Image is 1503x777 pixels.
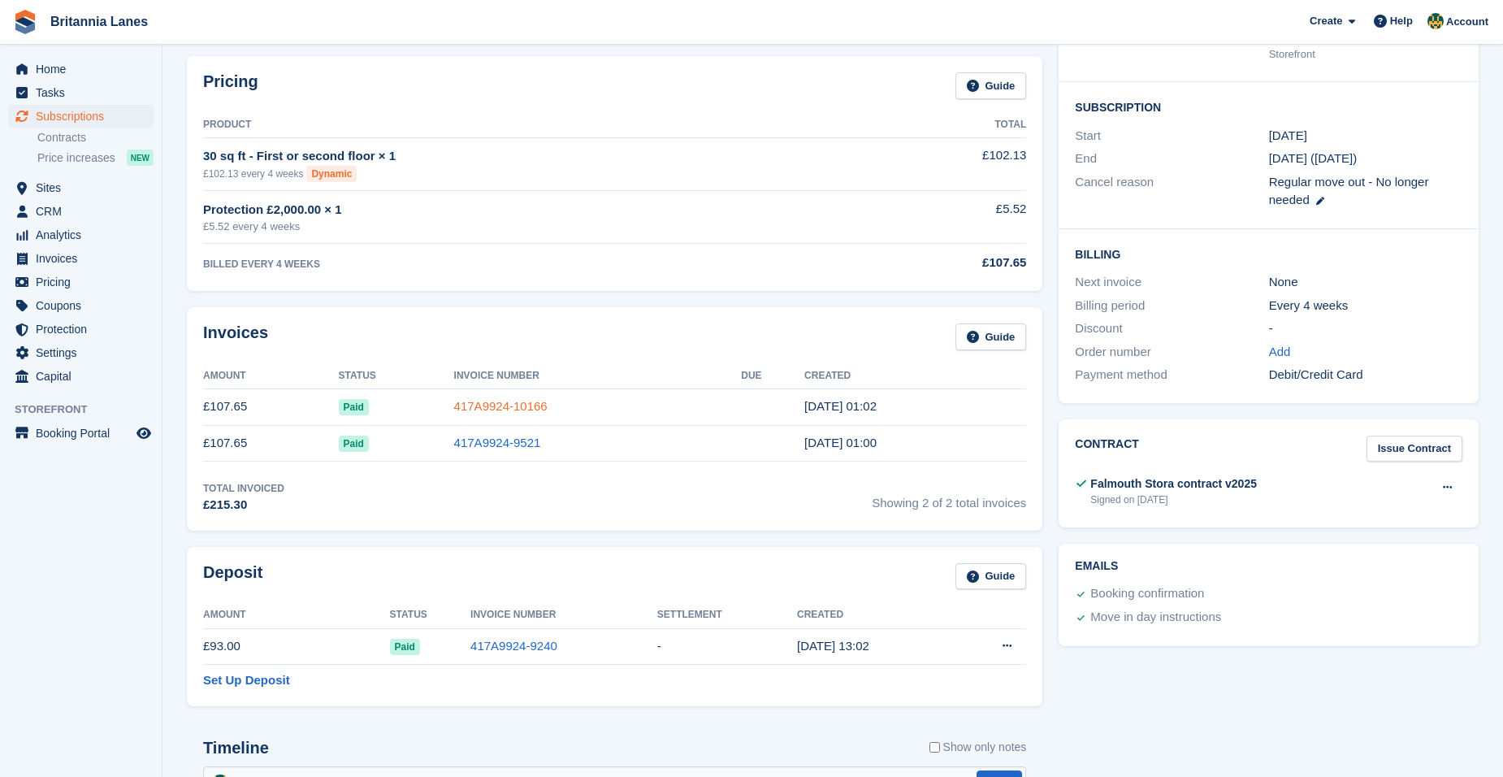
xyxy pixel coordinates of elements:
[1269,343,1291,362] a: Add
[657,602,797,628] th: Settlement
[1075,150,1268,168] div: End
[203,72,258,99] h2: Pricing
[203,257,873,271] div: BILLED EVERY 4 WEEKS
[37,150,115,166] span: Price increases
[8,422,154,445] a: menu
[36,294,133,317] span: Coupons
[36,271,133,293] span: Pricing
[339,436,369,452] span: Paid
[203,112,873,138] th: Product
[1367,436,1462,462] a: Issue Contract
[36,247,133,270] span: Invoices
[470,602,657,628] th: Invoice Number
[8,294,154,317] a: menu
[454,363,742,389] th: Invoice Number
[8,200,154,223] a: menu
[1390,13,1413,29] span: Help
[657,628,797,665] td: -
[8,58,154,80] a: menu
[8,224,154,246] a: menu
[797,639,869,653] time: 2025-06-22 12:02:57 UTC
[1075,28,1268,63] div: Booked
[929,739,940,756] input: Show only notes
[470,639,557,653] a: 417A9924-9240
[955,323,1027,350] a: Guide
[36,224,133,246] span: Analytics
[203,147,873,166] div: 30 sq ft - First or second floor × 1
[1075,273,1268,292] div: Next invoice
[1075,127,1268,145] div: Start
[1075,366,1268,384] div: Payment method
[203,388,339,425] td: £107.65
[1269,127,1307,145] time: 2025-07-01 00:00:00 UTC
[339,363,454,389] th: Status
[873,137,1027,190] td: £102.13
[955,563,1027,590] a: Guide
[8,247,154,270] a: menu
[36,365,133,388] span: Capital
[1269,297,1462,315] div: Every 4 weeks
[36,341,133,364] span: Settings
[36,176,133,199] span: Sites
[203,323,268,350] h2: Invoices
[203,602,390,628] th: Amount
[873,254,1027,272] div: £107.65
[1090,493,1257,507] div: Signed on [DATE]
[36,422,133,445] span: Booking Portal
[1090,608,1221,627] div: Move in day instructions
[1427,13,1444,29] img: Sarah Lane
[1090,475,1257,493] div: Falmouth Stora contract v2025
[339,399,369,415] span: Paid
[203,481,284,496] div: Total Invoiced
[203,671,290,690] a: Set Up Deposit
[203,739,269,757] h2: Timeline
[741,363,804,389] th: Due
[1269,175,1429,207] span: Regular move out - No longer needed
[1075,245,1462,262] h2: Billing
[8,271,154,293] a: menu
[203,496,284,514] div: £215.30
[37,130,154,145] a: Contracts
[36,58,133,80] span: Home
[873,191,1027,244] td: £5.52
[203,219,873,235] div: £5.52 every 4 weeks
[44,8,154,35] a: Britannia Lanes
[1075,343,1268,362] div: Order number
[1269,319,1462,338] div: -
[1075,98,1462,115] h2: Subscription
[306,166,357,182] div: Dynamic
[13,10,37,34] img: stora-icon-8386f47178a22dfd0bd8f6a31ec36ba5ce8667c1dd55bd0f319d3a0aa187defe.svg
[1075,436,1139,462] h2: Contract
[390,639,420,655] span: Paid
[1269,273,1462,292] div: None
[1269,46,1462,63] div: Storefront
[127,150,154,166] div: NEW
[8,105,154,128] a: menu
[15,402,162,418] span: Storefront
[203,628,390,665] td: £93.00
[804,399,877,413] time: 2025-07-29 00:02:54 UTC
[1269,151,1358,165] span: [DATE] ([DATE])
[8,81,154,104] a: menu
[873,112,1027,138] th: Total
[8,365,154,388] a: menu
[1090,584,1204,604] div: Booking confirmation
[36,105,133,128] span: Subscriptions
[36,318,133,341] span: Protection
[8,318,154,341] a: menu
[1310,13,1342,29] span: Create
[1446,14,1488,30] span: Account
[203,201,873,219] div: Protection £2,000.00 × 1
[134,423,154,443] a: Preview store
[203,166,873,182] div: £102.13 every 4 weeks
[203,425,339,462] td: £107.65
[955,72,1027,99] a: Guide
[1269,366,1462,384] div: Debit/Credit Card
[454,399,548,413] a: 417A9924-10166
[1075,173,1268,210] div: Cancel reason
[1075,297,1268,315] div: Billing period
[804,436,877,449] time: 2025-07-01 00:00:04 UTC
[1075,560,1462,573] h2: Emails
[36,81,133,104] span: Tasks
[203,363,339,389] th: Amount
